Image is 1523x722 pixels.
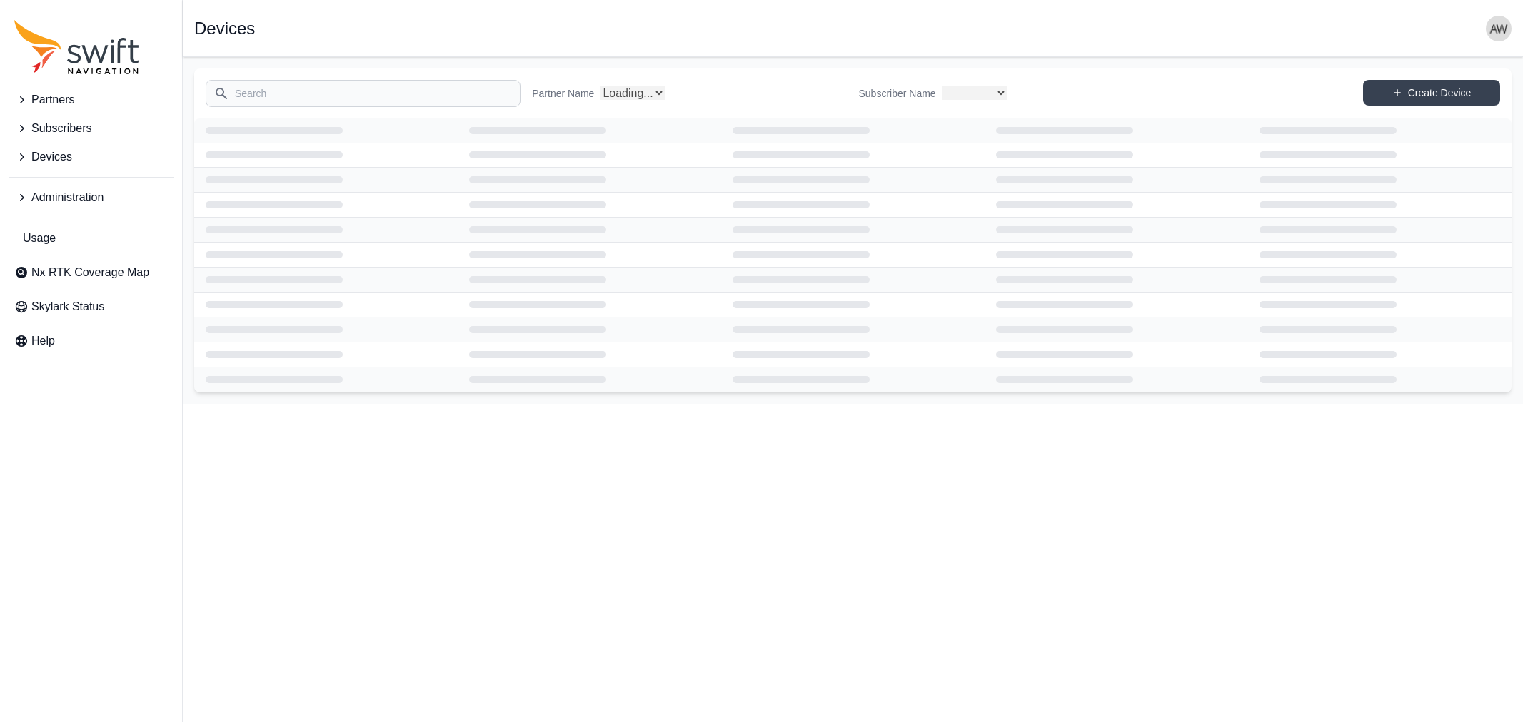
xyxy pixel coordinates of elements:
[1363,80,1500,106] a: Create Device
[9,327,174,355] a: Help
[9,224,174,253] a: Usage
[9,114,174,143] button: Subscribers
[9,258,174,287] a: Nx RTK Coverage Map
[194,20,255,37] h1: Devices
[31,298,104,315] span: Skylark Status
[31,148,72,166] span: Devices
[9,293,174,321] a: Skylark Status
[31,91,74,108] span: Partners
[23,230,56,247] span: Usage
[859,86,936,101] label: Subscriber Name
[206,80,521,107] input: Search
[1486,16,1512,41] img: user photo
[31,120,91,137] span: Subscribers
[532,86,594,101] label: Partner Name
[31,264,149,281] span: Nx RTK Coverage Map
[9,86,174,114] button: Partners
[9,183,174,212] button: Administration
[31,332,55,350] span: Help
[9,143,174,171] button: Devices
[31,189,104,206] span: Administration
